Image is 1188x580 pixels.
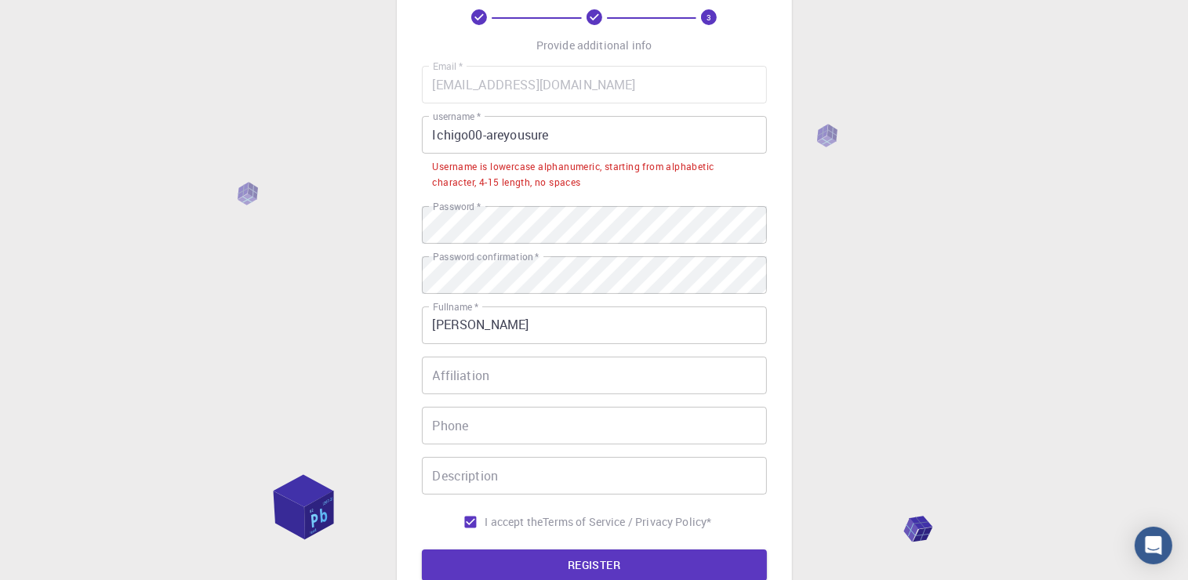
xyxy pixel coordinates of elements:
[433,60,463,73] label: Email
[543,514,711,530] p: Terms of Service / Privacy Policy *
[707,12,711,23] text: 3
[433,300,478,314] label: Fullname
[485,514,543,530] span: I accept the
[433,159,756,190] div: Username is lowercase alphanumeric, starting from alphabetic character, 4-15 length, no spaces
[433,110,481,123] label: username
[1135,527,1172,564] div: Open Intercom Messenger
[433,250,539,263] label: Password confirmation
[543,514,711,530] a: Terms of Service / Privacy Policy*
[433,200,481,213] label: Password
[536,38,652,53] p: Provide additional info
